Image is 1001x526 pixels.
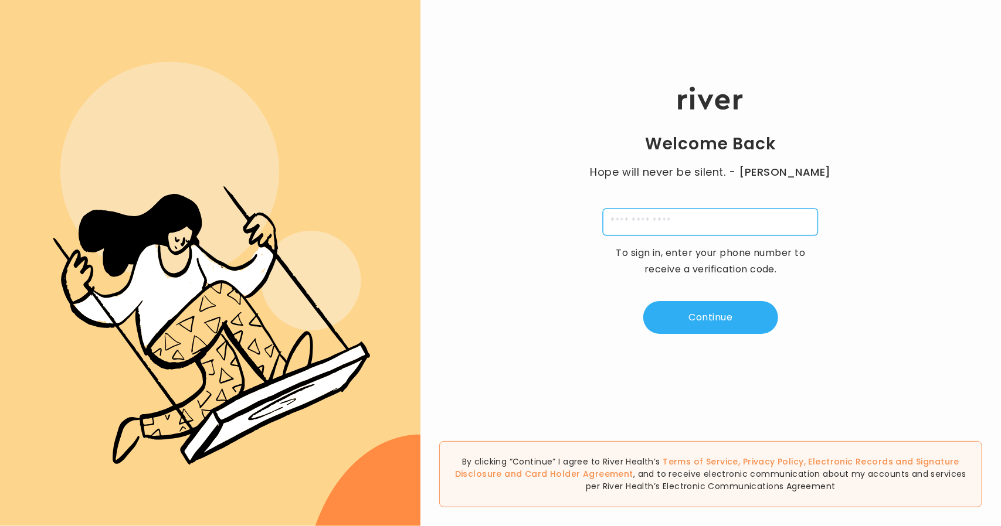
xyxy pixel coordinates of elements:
[645,134,776,155] h1: Welcome Back
[743,456,804,467] a: Privacy Policy
[579,164,843,180] p: Hope will never be silent.
[439,441,982,507] div: By clicking “Continue” I agree to River Health’s
[525,468,633,480] a: Card Holder Agreement
[729,164,831,180] span: - [PERSON_NAME]
[663,456,738,467] a: Terms of Service
[586,468,966,492] span: , and to receive electronic communication about my accounts and services per River Health’s Elect...
[608,245,813,278] p: To sign in, enter your phone number to receive a verification code.
[455,456,959,480] a: Electronic Records and Signature Disclosure
[455,456,959,480] span: , , and
[643,301,778,334] button: Continue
